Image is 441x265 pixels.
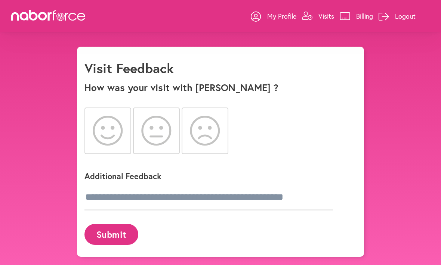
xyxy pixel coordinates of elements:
p: Logout [395,12,416,21]
a: Visits [302,5,334,27]
a: Billing [340,5,373,27]
p: How was your visit with [PERSON_NAME] ? [84,82,357,93]
p: My Profile [267,12,296,21]
h1: Visit Feedback [84,60,174,76]
button: Submit [84,224,138,244]
p: Visits [318,12,334,21]
a: Logout [379,5,416,27]
p: Billing [356,12,373,21]
a: My Profile [251,5,296,27]
p: Additional Feedback [84,171,346,181]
